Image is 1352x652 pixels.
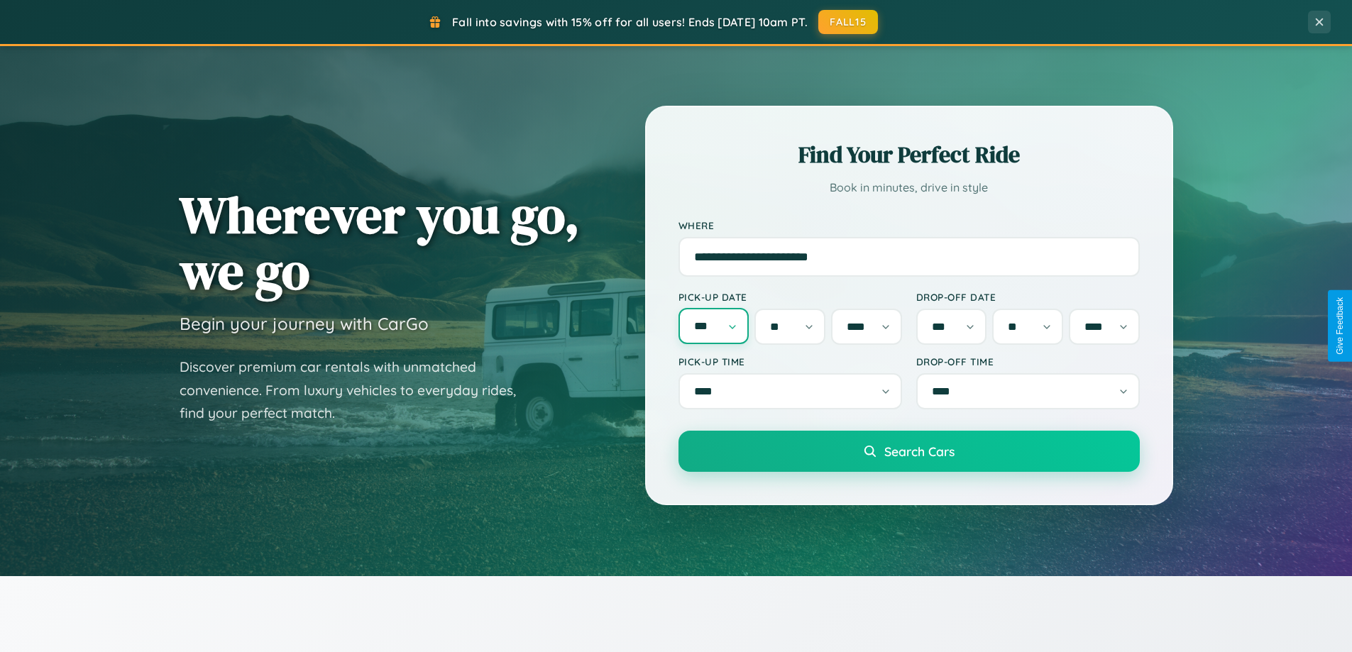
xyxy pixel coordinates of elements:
[678,355,902,368] label: Pick-up Time
[884,443,955,459] span: Search Cars
[678,139,1140,170] h2: Find Your Perfect Ride
[452,15,808,29] span: Fall into savings with 15% off for all users! Ends [DATE] 10am PT.
[180,187,580,299] h1: Wherever you go, we go
[678,177,1140,198] p: Book in minutes, drive in style
[818,10,878,34] button: FALL15
[180,313,429,334] h3: Begin your journey with CarGo
[678,219,1140,231] label: Where
[678,291,902,303] label: Pick-up Date
[916,355,1140,368] label: Drop-off Time
[180,355,534,425] p: Discover premium car rentals with unmatched convenience. From luxury vehicles to everyday rides, ...
[1335,297,1345,355] div: Give Feedback
[678,431,1140,472] button: Search Cars
[916,291,1140,303] label: Drop-off Date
